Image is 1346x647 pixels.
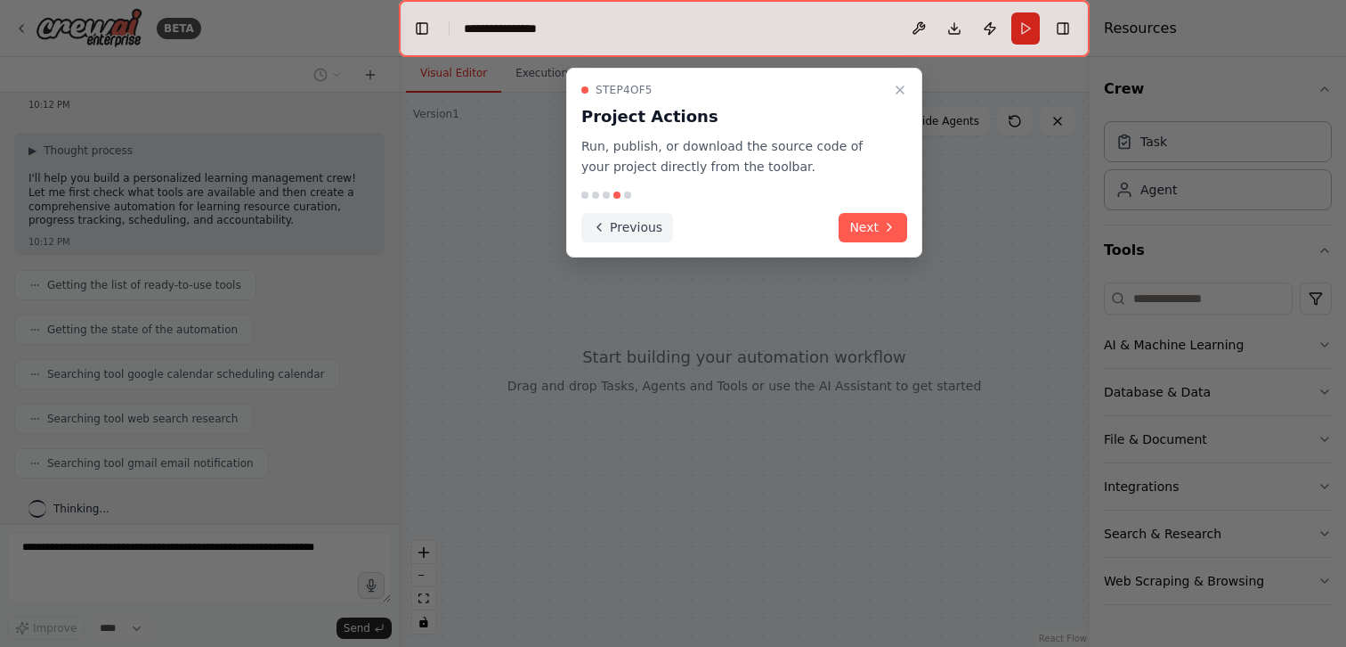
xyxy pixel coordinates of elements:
[581,104,886,129] h3: Project Actions
[889,79,911,101] button: Close walkthrough
[581,213,673,242] button: Previous
[839,213,907,242] button: Next
[596,83,653,97] span: Step 4 of 5
[409,16,434,41] button: Hide left sidebar
[581,136,886,177] p: Run, publish, or download the source code of your project directly from the toolbar.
